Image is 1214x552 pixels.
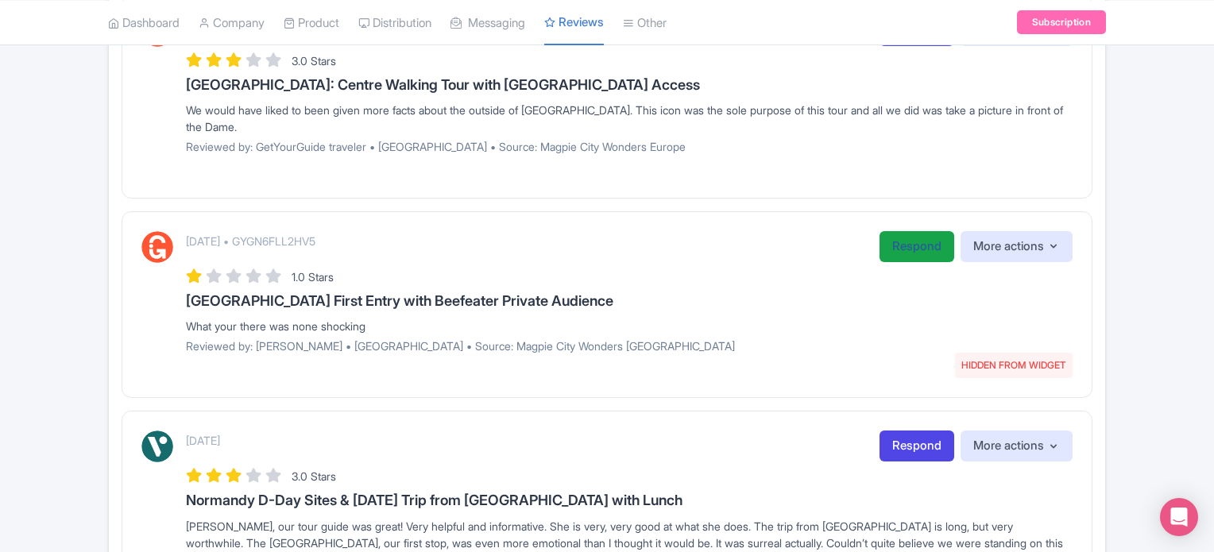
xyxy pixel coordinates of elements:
[292,54,336,68] span: 3.0 Stars
[186,432,220,449] p: [DATE]
[450,1,525,44] a: Messaging
[284,1,339,44] a: Product
[623,1,667,44] a: Other
[961,231,1073,262] button: More actions
[186,233,315,249] p: [DATE] • GYGN6FLL2HV5
[108,1,180,44] a: Dashboard
[186,293,1073,309] h3: [GEOGRAPHIC_DATA] First Entry with Beefeater Private Audience
[961,430,1073,461] button: More actions
[955,353,1073,378] span: HIDDEN FROM WIDGET
[186,138,1073,155] p: Reviewed by: GetYourGuide traveler • [GEOGRAPHIC_DATA] • Source: Magpie City Wonders Europe
[141,430,173,462] img: Viator Logo
[358,1,431,44] a: Distribution
[292,270,334,284] span: 1.0 Stars
[186,102,1073,135] div: We would have liked to been given more facts about the outside of [GEOGRAPHIC_DATA]. This icon wa...
[186,492,1073,508] h3: Normandy D-Day Sites & [DATE] Trip from [GEOGRAPHIC_DATA] with Lunch
[186,318,1073,334] div: What your there was none shocking
[880,231,954,262] a: Respond
[186,338,1073,354] p: Reviewed by: [PERSON_NAME] • [GEOGRAPHIC_DATA] • Source: Magpie City Wonders [GEOGRAPHIC_DATA]
[1160,498,1198,536] div: Open Intercom Messenger
[1017,10,1106,34] a: Subscription
[141,231,173,263] img: GetYourGuide Logo
[186,77,1073,93] h3: [GEOGRAPHIC_DATA]: Centre Walking Tour with [GEOGRAPHIC_DATA] Access
[292,469,336,483] span: 3.0 Stars
[880,430,954,461] a: Respond
[199,1,265,44] a: Company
